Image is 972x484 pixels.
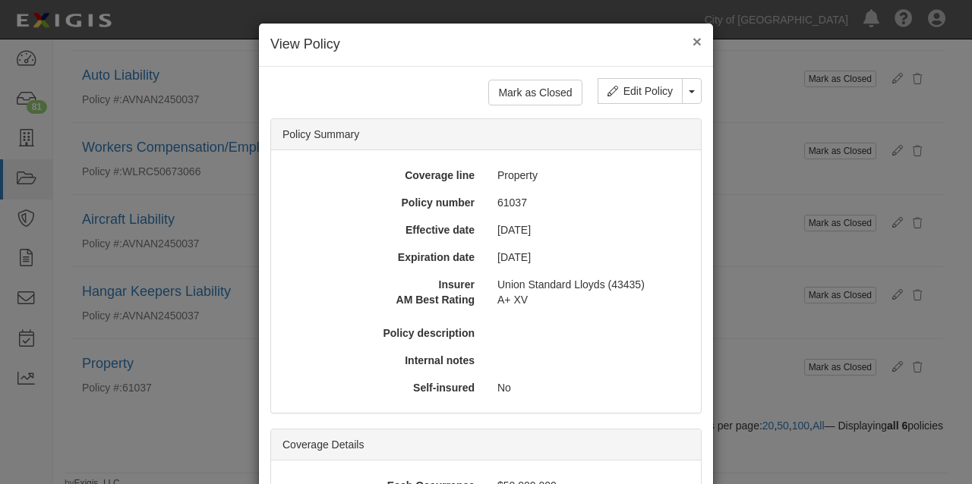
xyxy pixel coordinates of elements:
div: [DATE] [486,222,695,237]
div: Effective date [277,222,486,237]
div: Coverage line [277,168,486,183]
div: Internal notes [277,353,486,368]
div: Property [486,168,695,183]
div: No [486,380,695,395]
button: Mark as Closed [488,80,582,105]
div: Coverage Details [271,429,701,460]
div: Policy number [277,195,486,210]
h4: View Policy [270,35,702,55]
a: Edit Policy [598,78,683,104]
div: Expiration date [277,250,486,265]
div: Policy description [277,325,486,341]
div: 61037 [486,195,695,210]
div: Union Standard Lloyds (43435) [486,277,695,292]
div: AM Best Rating [272,292,486,307]
button: Close [693,33,702,49]
div: Self-insured [277,380,486,395]
div: [DATE] [486,250,695,265]
div: Insurer [277,277,486,292]
div: Policy Summary [271,119,701,150]
div: A+ XV [486,292,700,307]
